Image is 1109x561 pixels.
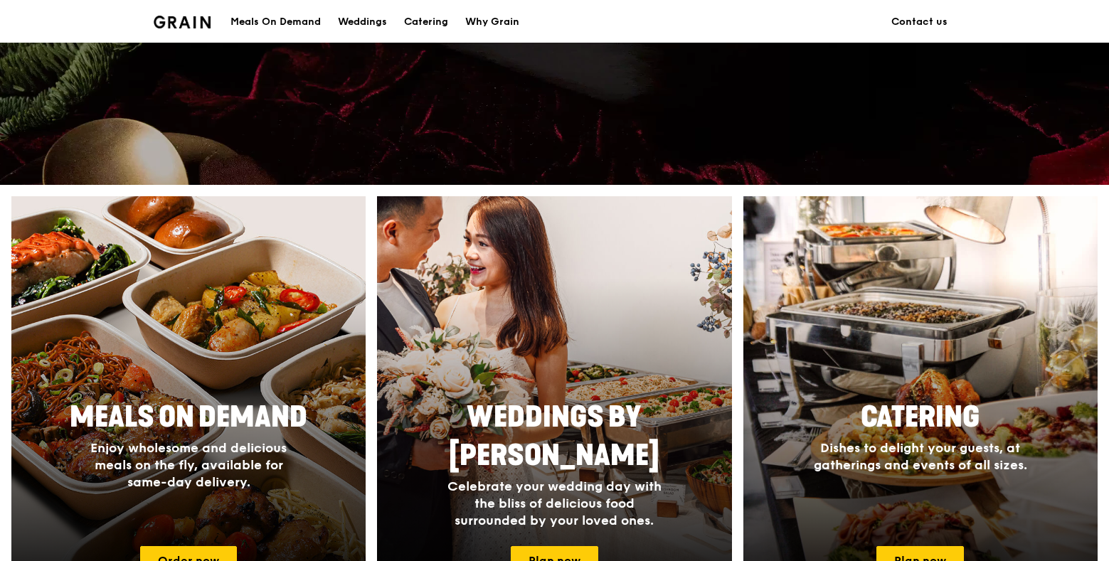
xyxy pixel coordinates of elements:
a: Contact us [883,1,956,43]
span: Meals On Demand [70,400,307,434]
span: Catering [861,400,980,434]
div: Weddings [338,1,387,43]
img: Grain [154,16,211,28]
span: Weddings by [PERSON_NAME] [449,400,659,473]
a: Catering [396,1,457,43]
div: Meals On Demand [230,1,321,43]
span: Enjoy wholesome and delicious meals on the fly, available for same-day delivery. [90,440,287,490]
div: Catering [404,1,448,43]
a: Why Grain [457,1,528,43]
span: Celebrate your wedding day with the bliss of delicious food surrounded by your loved ones. [447,479,662,528]
a: Weddings [329,1,396,43]
div: Why Grain [465,1,519,43]
span: Dishes to delight your guests, at gatherings and events of all sizes. [814,440,1027,473]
